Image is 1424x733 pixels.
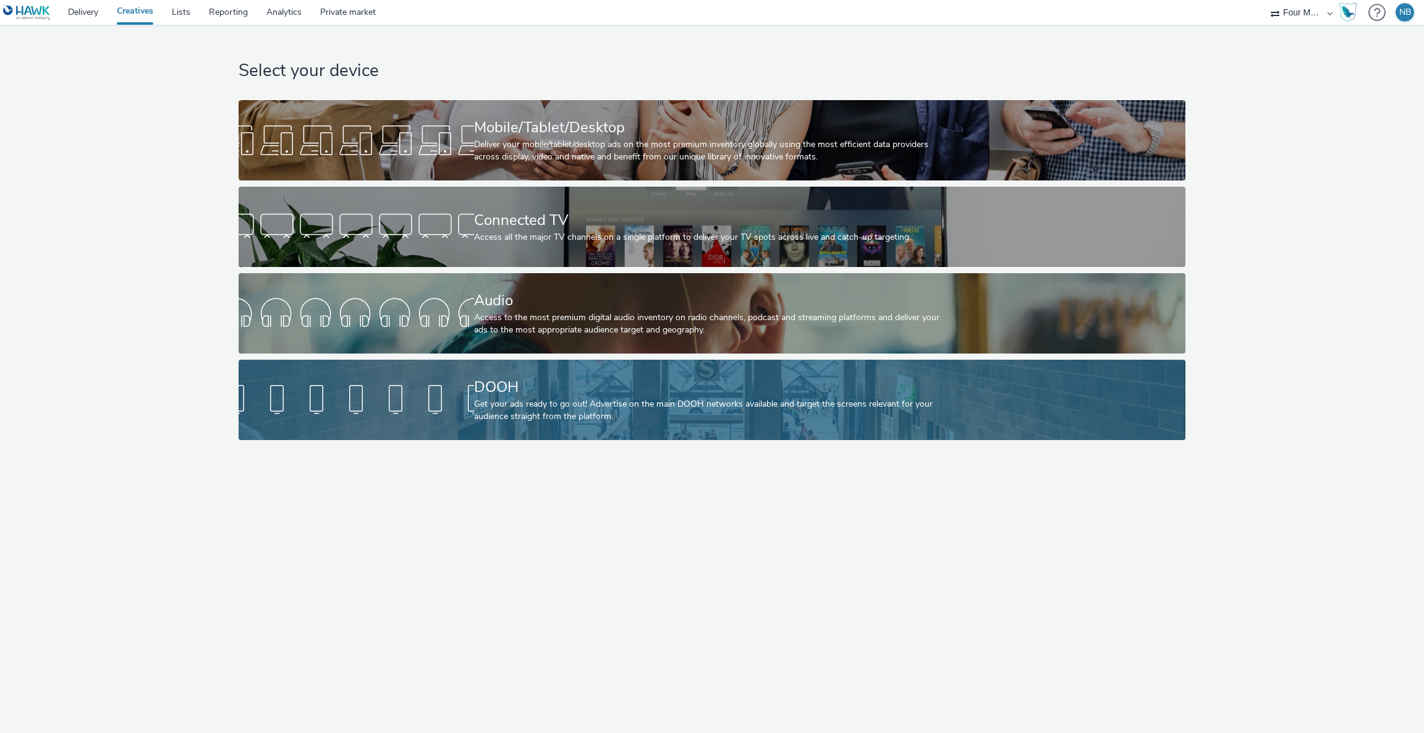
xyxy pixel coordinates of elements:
[239,273,1185,354] a: AudioAccess to the most premium digital audio inventory on radio channels, podcast and streaming ...
[474,117,945,138] div: Mobile/Tablet/Desktop
[3,5,51,20] img: undefined Logo
[239,59,1185,83] h1: Select your device
[474,138,945,164] div: Deliver your mobile/tablet/desktop ads on the most premium inventory globally using the most effi...
[239,360,1185,440] a: DOOHGet your ads ready to go out! Advertise on the main DOOH networks available and target the sc...
[474,398,945,423] div: Get your ads ready to go out! Advertise on the main DOOH networks available and target the screen...
[239,100,1185,180] a: Mobile/Tablet/DesktopDeliver your mobile/tablet/desktop ads on the most premium inventory globall...
[474,231,945,244] div: Access all the major TV channels on a single platform to deliver your TV spots across live and ca...
[474,210,945,231] div: Connected TV
[474,311,945,337] div: Access to the most premium digital audio inventory on radio channels, podcast and streaming platf...
[239,187,1185,267] a: Connected TVAccess all the major TV channels on a single platform to deliver your TV spots across...
[474,290,945,311] div: Audio
[1399,3,1411,22] div: NB
[1339,2,1357,22] img: Hawk Academy
[474,376,945,398] div: DOOH
[1339,2,1362,22] a: Hawk Academy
